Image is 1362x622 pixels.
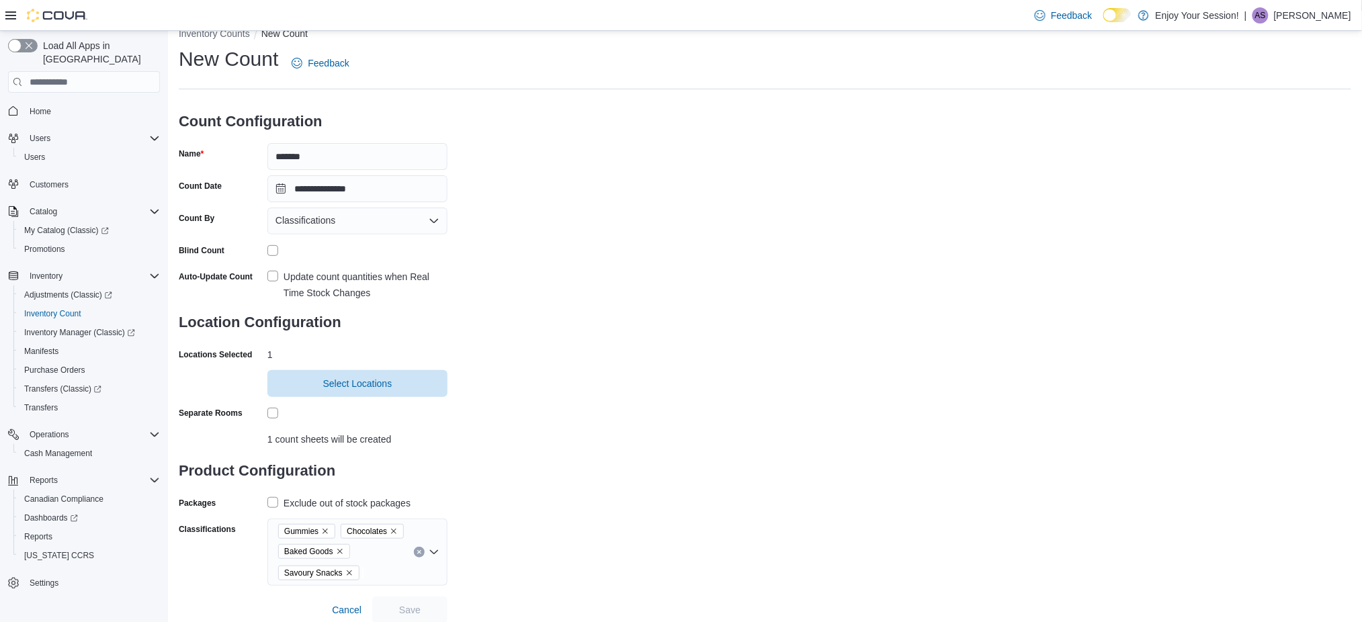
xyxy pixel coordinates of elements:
button: Cash Management [13,444,165,463]
span: Promotions [24,244,65,255]
a: Reports [19,529,58,545]
span: Transfers [24,402,58,413]
button: Reports [3,471,165,490]
label: Packages [179,498,216,508]
button: Clear input [414,547,425,558]
button: Customers [3,175,165,194]
span: Customers [30,179,69,190]
h3: Location Configuration [179,301,448,344]
span: Inventory Manager (Classic) [24,327,135,338]
a: Promotions [19,241,71,257]
input: Press the down key to open a popover containing a calendar. [267,175,448,202]
div: Amarjit Singh [1252,7,1269,24]
div: Update count quantities when Real Time Stock Changes [284,269,448,301]
span: Home [24,102,160,119]
h1: New Count [179,46,278,73]
button: Inventory [3,267,165,285]
span: Save [399,603,421,617]
button: Users [24,130,56,146]
span: Gummies [278,524,335,539]
span: Inventory [30,271,62,281]
a: My Catalog (Classic) [13,221,165,240]
nav: An example of EuiBreadcrumbs [179,27,1351,43]
span: Purchase Orders [24,365,85,375]
button: Remove Gummies from selection in this group [321,527,329,535]
span: My Catalog (Classic) [19,222,160,238]
span: Inventory [24,268,160,284]
span: Canadian Compliance [19,491,160,507]
span: Dark Mode [1103,22,1104,23]
span: Transfers (Classic) [24,384,101,394]
div: 1 count sheets will be created [267,429,448,445]
span: Settings [24,574,160,591]
span: Customers [24,176,160,193]
span: Transfers [19,400,160,416]
span: Canadian Compliance [24,494,103,504]
span: Reports [24,472,160,488]
button: Inventory [24,268,68,284]
span: Reports [30,475,58,486]
button: Reports [24,472,63,488]
button: Select Locations [267,370,448,397]
span: Cash Management [19,445,160,461]
a: Home [24,103,56,120]
span: Users [30,133,50,144]
button: Remove Chocolates from selection in this group [390,527,398,535]
span: Catalog [30,206,57,217]
a: Settings [24,575,64,591]
span: My Catalog (Classic) [24,225,109,236]
span: Cash Management [24,448,92,459]
span: Transfers (Classic) [19,381,160,397]
span: Savoury Snacks [278,566,359,580]
span: Classifications [275,212,335,228]
span: Dashboards [19,510,160,526]
button: Remove Baked Goods from selection in this group [336,547,344,556]
button: Users [13,148,165,167]
label: Count Date [179,181,222,191]
span: Users [24,152,45,163]
button: Catalog [3,202,165,221]
a: Inventory Manager (Classic) [19,324,140,341]
span: [US_STATE] CCRS [24,550,94,561]
a: Transfers (Classic) [13,380,165,398]
button: Inventory Counts [179,28,250,39]
button: Users [3,129,165,148]
span: Manifests [24,346,58,357]
a: My Catalog (Classic) [19,222,114,238]
a: Inventory Manager (Classic) [13,323,165,342]
span: Savoury Snacks [284,566,343,580]
label: Classifications [179,524,236,535]
span: Load All Apps in [GEOGRAPHIC_DATA] [38,39,160,66]
span: Adjustments (Classic) [19,287,160,303]
a: Dashboards [13,508,165,527]
div: Exclude out of stock packages [284,495,411,511]
a: Purchase Orders [19,362,91,378]
button: Catalog [24,204,62,220]
a: Manifests [19,343,64,359]
span: Baked Goods [278,544,350,559]
button: New Count [261,28,308,39]
label: Count By [179,213,214,224]
div: Separate Rooms [179,408,243,418]
img: Cova [27,9,87,22]
span: Chocolates [341,524,404,539]
span: Manifests [19,343,160,359]
span: Catalog [24,204,160,220]
h3: Product Configuration [179,449,448,492]
span: Home [30,106,51,117]
button: Reports [13,527,165,546]
a: [US_STATE] CCRS [19,547,99,564]
button: Settings [3,573,165,592]
span: Dashboards [24,513,78,523]
button: Transfers [13,398,165,417]
span: Cancel [332,603,361,617]
a: Feedback [1029,2,1097,29]
button: Promotions [13,240,165,259]
a: Cash Management [19,445,97,461]
span: Inventory Count [24,308,81,319]
p: | [1244,7,1247,24]
a: Users [19,149,50,165]
button: Open list of options [429,216,439,226]
span: Purchase Orders [19,362,160,378]
a: Transfers [19,400,63,416]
